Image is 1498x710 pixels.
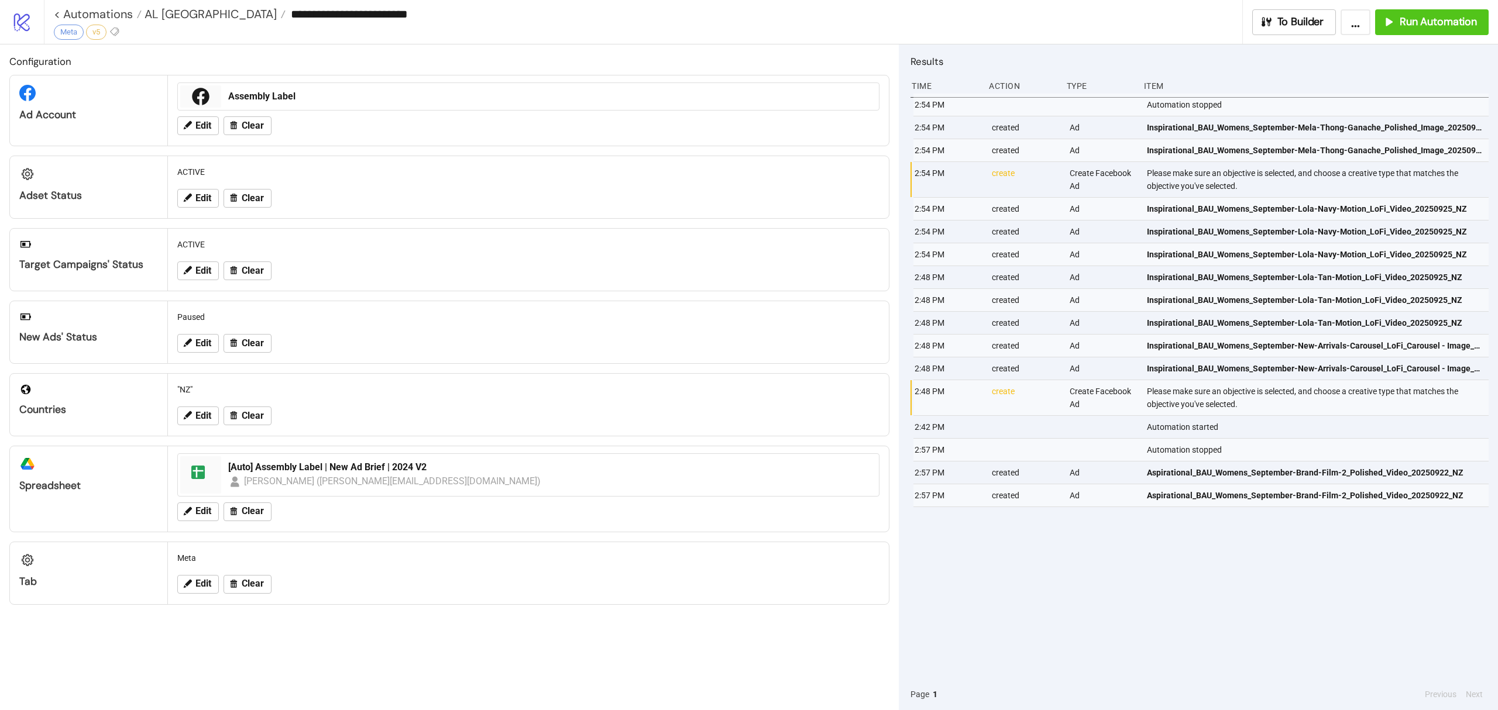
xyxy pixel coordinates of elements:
[1068,335,1138,357] div: Ad
[224,116,272,135] button: Clear
[195,578,211,589] span: Edit
[224,406,272,425] button: Clear
[1147,121,1483,134] span: Inspirational_BAU_Womens_September-Mela-Thong-Ganache_Polished_Image_20250925_NZ
[195,193,211,204] span: Edit
[173,378,884,401] div: "NZ"
[1068,220,1138,243] div: Ad
[988,75,1057,97] div: Action
[177,261,219,280] button: Edit
[19,575,158,588] div: Tab
[1147,339,1483,352] span: Inspirational_BAU_Womens_September-New-Arrivals-Carousel_LoFi_Carousel - Image_20250925_NZ
[54,25,84,40] div: Meta
[177,575,219,594] button: Edit
[224,261,272,280] button: Clear
[1147,466,1463,479] span: Aspirational_BAU_Womens_September-Brand-Film-2_Polished_Video_20250922_NZ
[913,439,982,461] div: 2:57 PM
[1147,202,1467,215] span: Inspirational_BAU_Womens_September-Lola-Navy-Motion_LoFi_Video_20250925_NZ
[1146,94,1492,116] div: Automation stopped
[991,266,1060,288] div: created
[1147,225,1467,238] span: Inspirational_BAU_Womens_September-Lola-Navy-Motion_LoFi_Video_20250925_NZ
[177,334,219,353] button: Edit
[913,335,982,357] div: 2:48 PM
[177,189,219,208] button: Edit
[224,502,272,521] button: Clear
[19,108,158,122] div: Ad Account
[991,243,1060,266] div: created
[1068,162,1138,197] div: Create Facebook Ad
[1146,439,1492,461] div: Automation stopped
[1146,162,1492,197] div: Please make sure an objective is selected, and choose a creative type that matches the objective ...
[913,312,982,334] div: 2:48 PM
[913,94,982,116] div: 2:54 PM
[1147,198,1483,220] a: Inspirational_BAU_Womens_September-Lola-Navy-Motion_LoFi_Video_20250925_NZ
[195,338,211,349] span: Edit
[913,220,982,243] div: 2:54 PM
[913,484,982,506] div: 2:57 PM
[1068,139,1138,161] div: Ad
[1147,484,1483,506] a: Aspirational_BAU_Womens_September-Brand-Film-2_Polished_Video_20250922_NZ
[142,8,286,20] a: AL [GEOGRAPHIC_DATA]
[1068,243,1138,266] div: Ad
[1421,688,1460,701] button: Previous
[991,198,1060,220] div: created
[991,116,1060,139] div: created
[228,461,872,474] div: [Auto] Assembly Label | New Ad Brief | 2024 V2
[1147,489,1463,502] span: Aspirational_BAU_Womens_September-Brand-Film-2_Polished_Video_20250922_NZ
[1147,357,1483,380] a: Inspirational_BAU_Womens_September-New-Arrivals-Carousel_LoFi_Carousel - Image_20250925_NZ
[991,220,1060,243] div: created
[1252,9,1336,35] button: To Builder
[54,8,142,20] a: < Automations
[242,506,264,516] span: Clear
[911,75,980,97] div: Time
[177,502,219,521] button: Edit
[991,461,1060,484] div: created
[19,403,158,416] div: Countries
[173,233,884,256] div: ACTIVE
[1068,116,1138,139] div: Ad
[1068,461,1138,484] div: Ad
[142,6,277,22] span: AL [GEOGRAPHIC_DATA]
[1147,294,1462,306] span: Inspirational_BAU_Womens_September-Lola-Tan-Motion_LoFi_Video_20250925_NZ
[86,25,106,40] div: v5
[242,193,264,204] span: Clear
[911,688,929,701] span: Page
[1147,220,1483,243] a: Inspirational_BAU_Womens_September-Lola-Navy-Motion_LoFi_Video_20250925_NZ
[991,139,1060,161] div: created
[1068,380,1138,415] div: Create Facebook Ad
[1147,139,1483,161] a: Inspirational_BAU_Womens_September-Mela-Thong-Ganache_Polished_Image_20250925_NZ
[1147,248,1467,261] span: Inspirational_BAU_Womens_September-Lola-Navy-Motion_LoFi_Video_20250925_NZ
[242,411,264,421] span: Clear
[1143,75,1489,97] div: Item
[1147,266,1483,288] a: Inspirational_BAU_Womens_September-Lola-Tan-Motion_LoFi_Video_20250925_NZ
[1147,243,1483,266] a: Inspirational_BAU_Womens_September-Lola-Navy-Motion_LoFi_Video_20250925_NZ
[19,189,158,202] div: Adset Status
[1147,271,1462,284] span: Inspirational_BAU_Womens_September-Lola-Tan-Motion_LoFi_Video_20250925_NZ
[224,575,272,594] button: Clear
[195,506,211,516] span: Edit
[242,266,264,276] span: Clear
[1462,688,1486,701] button: Next
[913,289,982,311] div: 2:48 PM
[242,338,264,349] span: Clear
[1147,116,1483,139] a: Inspirational_BAU_Womens_September-Mela-Thong-Ganache_Polished_Image_20250925_NZ
[991,312,1060,334] div: created
[991,380,1060,415] div: create
[991,162,1060,197] div: create
[991,484,1060,506] div: created
[913,162,982,197] div: 2:54 PM
[913,116,982,139] div: 2:54 PM
[1146,380,1492,415] div: Please make sure an objective is selected, and choose a creative type that matches the objective ...
[242,578,264,589] span: Clear
[224,189,272,208] button: Clear
[19,258,158,271] div: Target Campaigns' Status
[19,330,158,344] div: New Ads' Status
[1341,9,1370,35] button: ...
[177,116,219,135] button: Edit
[244,474,541,488] div: [PERSON_NAME] ([PERSON_NAME][EMAIL_ADDRESS][DOMAIN_NAME])
[1066,75,1135,97] div: Type
[9,54,889,69] h2: Configuration
[1068,484,1138,506] div: Ad
[1147,362,1483,375] span: Inspirational_BAU_Womens_September-New-Arrivals-Carousel_LoFi_Carousel - Image_20250925_NZ
[1147,289,1483,311] a: Inspirational_BAU_Womens_September-Lola-Tan-Motion_LoFi_Video_20250925_NZ
[913,416,982,438] div: 2:42 PM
